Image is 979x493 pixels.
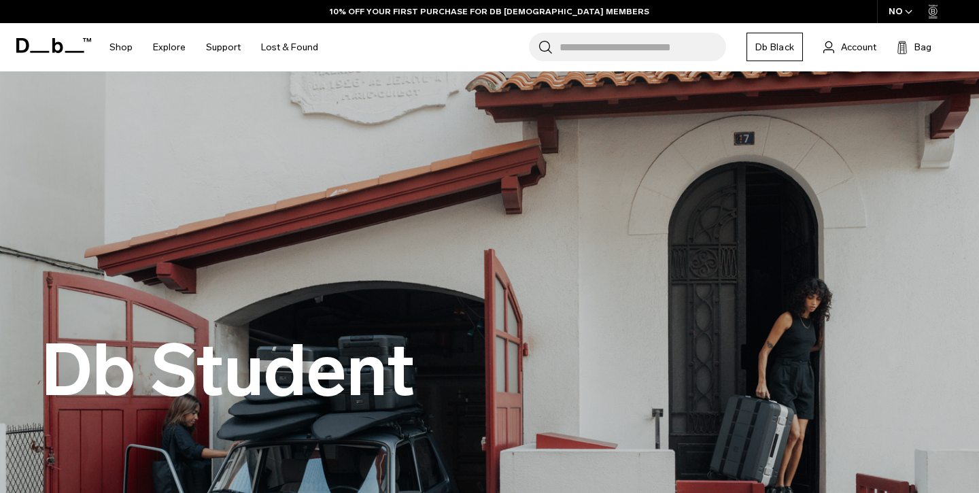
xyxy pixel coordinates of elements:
[841,40,876,54] span: Account
[153,23,186,71] a: Explore
[41,335,415,407] h2: Db Student
[914,40,931,54] span: Bag
[330,5,649,18] a: 10% OFF YOUR FIRST PURCHASE FOR DB [DEMOGRAPHIC_DATA] MEMBERS
[897,39,931,55] button: Bag
[109,23,133,71] a: Shop
[823,39,876,55] a: Account
[99,23,328,71] nav: Main Navigation
[746,33,803,61] a: Db Black
[206,23,241,71] a: Support
[261,23,318,71] a: Lost & Found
